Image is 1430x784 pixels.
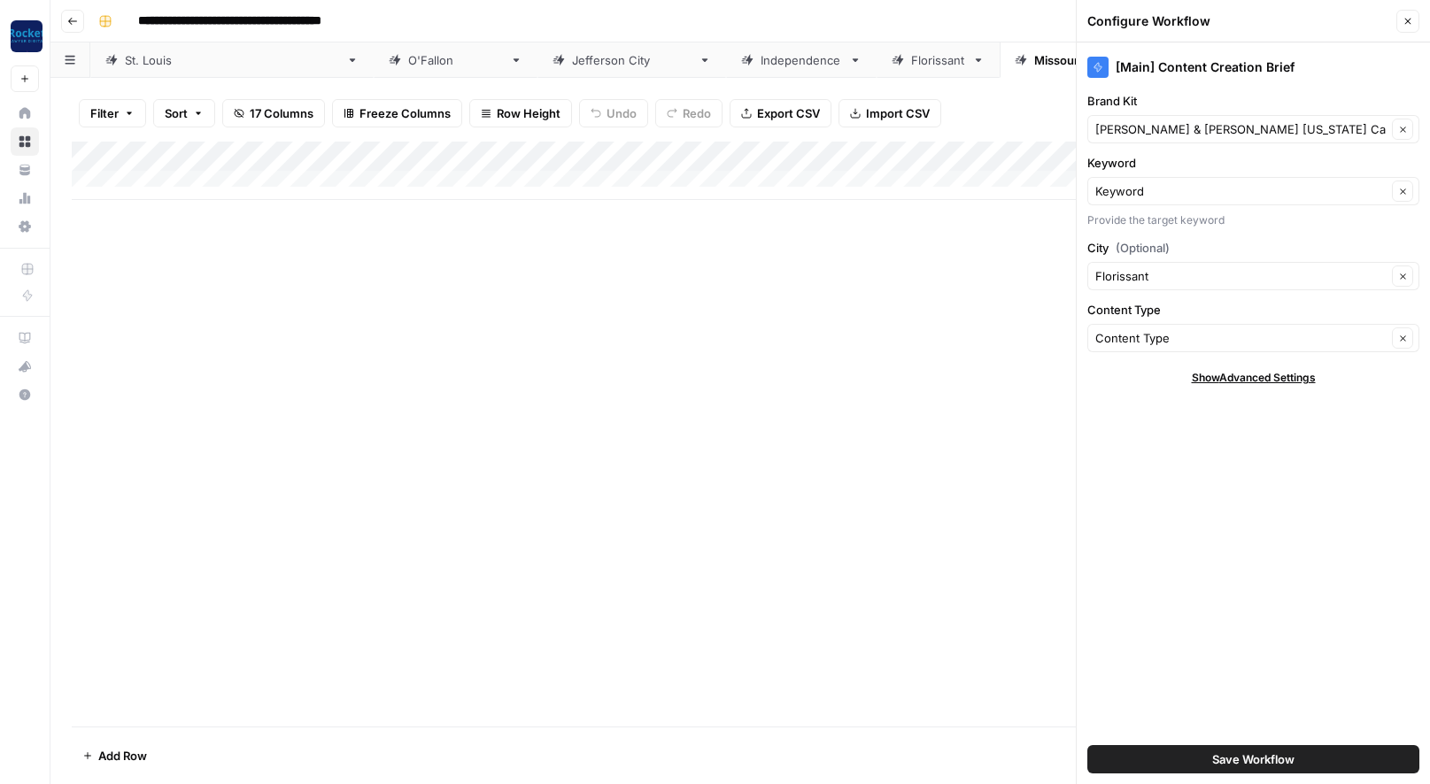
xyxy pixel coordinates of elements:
div: Provide the target keyword [1087,212,1419,228]
span: (Optional) [1116,239,1170,257]
div: [GEOGRAPHIC_DATA][PERSON_NAME] [125,51,339,69]
span: Undo [607,104,637,122]
span: Filter [90,104,119,122]
span: Add Row [98,747,147,765]
button: Export CSV [730,99,831,127]
a: Settings [11,212,39,241]
span: Import CSV [866,104,930,122]
span: Freeze Columns [359,104,451,122]
button: Sort [153,99,215,127]
button: Filter [79,99,146,127]
div: What's new? [12,353,38,380]
img: Rocket Pilots Logo [11,20,43,52]
a: [GEOGRAPHIC_DATA][PERSON_NAME] [90,42,374,78]
input: Beck & Beck Missouri Car Accident Lawyers [1095,120,1387,138]
a: Home [11,99,39,127]
label: Keyword [1087,154,1419,172]
a: AirOps Academy [11,324,39,352]
span: Show Advanced Settings [1192,370,1316,386]
button: Add Row [72,742,158,770]
input: Content Type [1095,329,1387,347]
a: Browse [11,127,39,156]
button: Save Workflow [1087,745,1419,773]
div: [PERSON_NAME] [408,51,503,69]
a: [GEOGRAPHIC_DATA] [537,42,726,78]
button: Undo [579,99,648,127]
a: [US_STATE] [1000,42,1135,78]
div: [GEOGRAPHIC_DATA] [572,51,692,69]
span: 17 Columns [250,104,313,122]
div: [Main] Content Creation Brief [1087,57,1419,78]
span: Save Workflow [1212,750,1295,768]
button: Workspace: Rocket Pilots [11,14,39,58]
a: Your Data [11,156,39,184]
input: Keyword [1095,182,1387,200]
button: Import CSV [839,99,941,127]
div: [US_STATE] [1034,51,1101,69]
div: Florissant [911,51,965,69]
span: Redo [683,104,711,122]
label: City [1087,239,1419,257]
button: Row Height [469,99,572,127]
input: Florissant [1095,267,1387,285]
a: Florissant [877,42,1000,78]
div: Independence [761,51,842,69]
span: Export CSV [757,104,820,122]
button: Redo [655,99,723,127]
span: Row Height [497,104,560,122]
a: Usage [11,184,39,212]
button: What's new? [11,352,39,380]
button: Freeze Columns [332,99,462,127]
a: Independence [726,42,877,78]
a: [PERSON_NAME] [374,42,537,78]
button: 17 Columns [222,99,325,127]
label: Content Type [1087,301,1419,319]
label: Brand Kit [1087,92,1419,110]
button: Help + Support [11,380,39,409]
span: Sort [165,104,188,122]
